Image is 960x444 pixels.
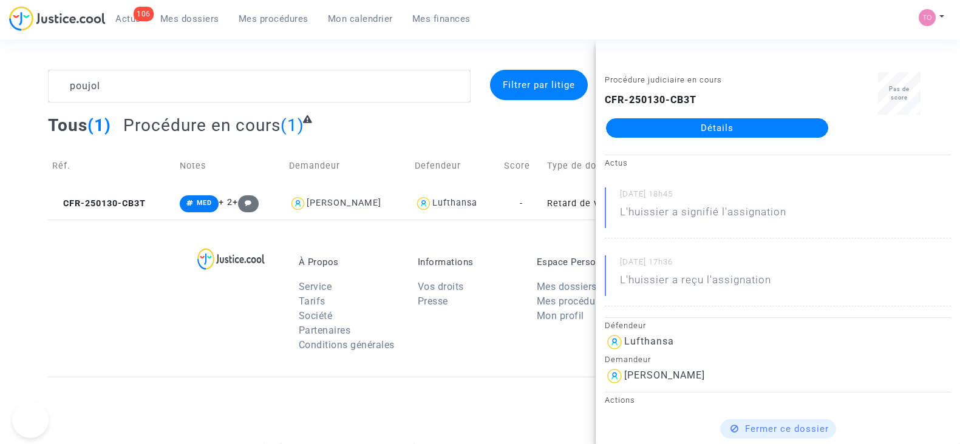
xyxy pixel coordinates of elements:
a: Service [299,281,332,292]
div: [PERSON_NAME] [307,198,381,208]
img: icon-user.svg [415,195,432,212]
p: L'huissier a signifié l'assignation [620,204,786,226]
span: + 2 [219,197,233,207]
td: Defendeur [410,144,499,187]
td: Notes [175,144,284,187]
img: icon-user.svg [289,195,307,212]
td: Réf. [48,144,175,187]
small: [DATE] 17h36 [620,257,951,272]
p: Informations [418,257,519,267]
div: Lufthansa [432,198,477,208]
a: 106Actus [106,10,151,28]
iframe: Help Scout Beacon - Open [12,402,49,438]
span: Actus [115,13,141,24]
span: MED [197,199,212,207]
p: L'huissier a reçu l'assignation [620,272,771,294]
a: Mon calendrier [318,10,403,28]
td: Score [500,144,543,187]
span: Tous [48,115,87,135]
a: Mes dossiers [151,10,229,28]
a: Mes procédures [537,295,609,307]
p: À Propos [299,257,400,267]
a: Mes procédures [229,10,318,28]
td: Type de dossier [543,144,695,187]
td: Demandeur [285,144,411,187]
span: - [520,198,523,209]
b: CFR-250130-CB3T [605,94,696,106]
span: Pas de score [889,86,910,101]
span: CFR-250130-CB3T [52,198,146,209]
span: Mon calendrier [328,13,393,24]
a: Mon profil [537,310,584,321]
span: Procédure en cours [123,115,281,135]
img: fe1f3729a2b880d5091b466bdc4f5af5 [919,9,936,26]
a: Mes dossiers [537,281,597,292]
div: 106 [134,7,154,21]
span: + [233,197,259,207]
div: Lufthansa [624,335,674,347]
span: (1) [281,115,304,135]
a: Société [299,310,333,321]
small: Procédure judiciaire en cours [605,75,722,84]
img: logo-lg.svg [197,248,265,270]
a: Vos droits [418,281,464,292]
div: [PERSON_NAME] [624,369,705,381]
span: Mes dossiers [160,13,219,24]
small: [DATE] 18h45 [620,189,951,204]
span: Mes procédures [239,13,308,24]
small: Actions [605,395,635,405]
small: Défendeur [605,321,646,330]
span: Mes finances [412,13,471,24]
small: Demandeur [605,355,651,364]
a: Conditions générales [299,339,395,351]
img: icon-user.svg [605,332,624,352]
span: Filtrer par litige [503,79,575,90]
span: Fermer ce dossier [745,423,829,434]
td: Retard de vol à l'arrivée (Règlement CE n°261/2004) [543,187,695,220]
a: Mes finances [403,10,480,28]
a: Presse [418,295,448,307]
p: Espace Personnel [537,257,638,267]
small: Actus [605,158,628,167]
img: jc-logo.svg [9,6,106,31]
img: icon-user.svg [605,366,624,386]
a: Partenaires [299,325,351,336]
a: Détails [606,118,828,138]
span: (1) [87,115,111,135]
a: Tarifs [299,295,325,307]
